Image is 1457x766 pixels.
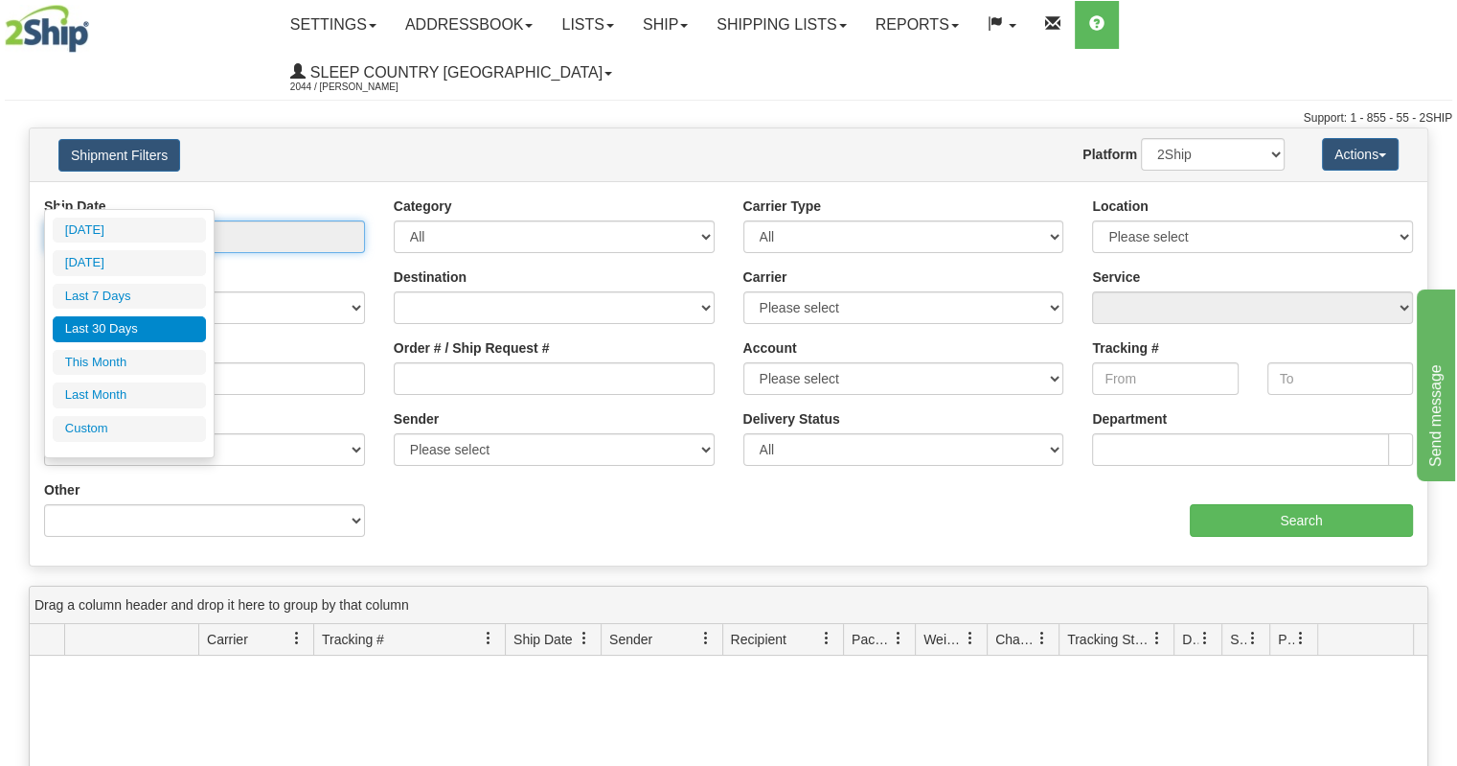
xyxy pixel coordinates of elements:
[1267,362,1413,395] input: To
[53,316,206,342] li: Last 30 Days
[743,409,840,429] label: Delivery Status
[1190,504,1413,537] input: Search
[1141,622,1173,655] a: Tracking Status filter column settings
[53,284,206,310] li: Last 7 Days
[628,1,702,49] a: Ship
[1092,338,1158,358] label: Tracking #
[1285,622,1317,655] a: Pickup Status filter column settings
[58,139,180,172] button: Shipment Filters
[1230,630,1246,649] span: Shipment Issues
[954,622,987,655] a: Weight filter column settings
[53,218,206,244] li: [DATE]
[53,383,206,408] li: Last Month
[306,64,603,81] span: Sleep Country [GEOGRAPHIC_DATA]
[1092,197,1148,216] label: Location
[702,1,860,49] a: Shipping lists
[1322,138,1399,171] button: Actions
[53,250,206,276] li: [DATE]
[5,5,89,53] img: logo2044.jpg
[1092,267,1140,287] label: Service
[810,622,843,655] a: Recipient filter column settings
[1237,622,1269,655] a: Shipment Issues filter column settings
[44,480,80,499] label: Other
[1082,145,1137,164] label: Platform
[743,197,821,216] label: Carrier Type
[923,630,964,649] span: Weight
[995,630,1036,649] span: Charge
[743,267,787,287] label: Carrier
[207,630,248,649] span: Carrier
[276,1,391,49] a: Settings
[609,630,652,649] span: Sender
[14,12,177,35] div: Send message
[1189,622,1221,655] a: Delivery Status filter column settings
[1092,362,1238,395] input: From
[1182,630,1198,649] span: Delivery Status
[1278,630,1294,649] span: Pickup Status
[568,622,601,655] a: Ship Date filter column settings
[322,630,384,649] span: Tracking #
[882,622,915,655] a: Packages filter column settings
[472,622,505,655] a: Tracking # filter column settings
[852,630,892,649] span: Packages
[513,630,572,649] span: Ship Date
[547,1,627,49] a: Lists
[394,338,550,358] label: Order # / Ship Request #
[44,197,106,216] label: Ship Date
[391,1,548,49] a: Addressbook
[861,1,973,49] a: Reports
[394,267,467,287] label: Destination
[290,78,434,97] span: 2044 / [PERSON_NAME]
[1413,285,1455,480] iframe: chat widget
[731,630,786,649] span: Recipient
[690,622,722,655] a: Sender filter column settings
[30,587,1427,624] div: grid grouping header
[1067,630,1150,649] span: Tracking Status
[394,409,439,429] label: Sender
[276,49,626,97] a: Sleep Country [GEOGRAPHIC_DATA] 2044 / [PERSON_NAME]
[53,416,206,442] li: Custom
[5,110,1452,127] div: Support: 1 - 855 - 55 - 2SHIP
[1026,622,1059,655] a: Charge filter column settings
[394,197,452,216] label: Category
[53,350,206,376] li: This Month
[1092,409,1167,429] label: Department
[281,622,313,655] a: Carrier filter column settings
[743,338,797,358] label: Account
